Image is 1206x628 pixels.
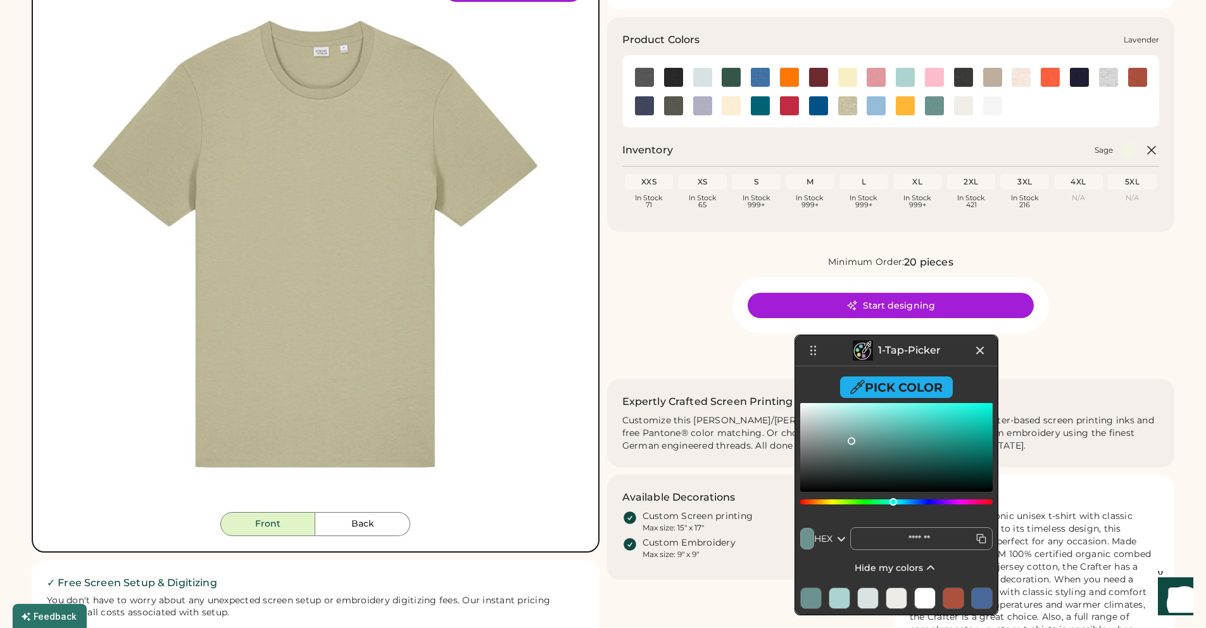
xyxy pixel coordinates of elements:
[896,195,939,208] div: In Stock 999+
[751,96,770,115] img: Ocean Depth Swatch Image
[643,537,736,549] div: Custom Embroidery
[622,143,673,158] h2: Inventory
[627,177,671,187] div: XXS
[983,68,1002,87] div: Desert Dust
[681,195,724,208] div: In Stock 65
[622,32,700,48] h3: Product Colors
[954,68,973,87] div: Dark Heather Grey
[47,594,584,620] div: You don't have to worry about any unexpected screen setup or embroidery digitizing fees. Our inst...
[809,96,828,115] div: Royal Blue
[867,68,886,87] div: Canyon Pink
[809,96,828,115] img: Royal Blue Swatch Image
[780,68,799,87] img: Bright Orange Swatch Image
[1070,68,1089,87] img: French Navy Swatch Image
[1012,68,1031,87] img: Eco Heather Swatch Image
[954,68,973,87] img: Dark Heather Grey Swatch Image
[693,96,712,115] div: Lavender
[722,96,741,115] img: Natural Raw Swatch Image
[1095,145,1113,155] div: Sage
[925,96,944,115] div: Teal Monstera
[780,96,799,115] div: Red
[664,96,683,115] div: Khaki Green
[1099,68,1118,87] img: Heather Grey Swatch Image
[925,68,944,87] img: Cotton Pink Swatch Image
[896,96,915,115] img: Spectra Yellow Swatch Image
[788,195,832,208] div: In Stock 999+
[722,68,741,87] div: Bottle Green
[315,512,410,536] button: Back
[780,96,799,115] img: Red Swatch Image
[954,96,973,115] img: Vintage White Swatch Image
[643,510,753,523] div: Custom Screen printing
[788,177,832,187] div: M
[780,68,799,87] div: Bright Orange
[867,96,886,115] div: Sky Blue
[1124,35,1159,45] div: Lavender
[622,394,868,409] h2: Expertly Crafted Screen Printing & Embroidery
[809,68,828,87] img: Burgundy Swatch Image
[842,195,886,208] div: In Stock 999+
[838,96,857,115] div: Sage
[1070,68,1089,87] div: French Navy
[1110,195,1154,202] div: N/A
[950,195,993,208] div: In Stock 421
[983,96,1002,115] div: White
[925,68,944,87] div: Cotton Pink
[809,68,828,87] div: Burgundy
[664,68,683,87] div: Black
[896,177,939,187] div: XL
[622,414,1160,452] div: Customize this [PERSON_NAME]/[PERSON_NAME] SATU007 with our Japanese water-based screen printing ...
[751,96,770,115] div: Ocean Depth
[1110,177,1154,187] div: 5XL
[983,68,1002,87] img: Desert Dust Swatch Image
[722,96,741,115] div: Natural Raw
[950,177,993,187] div: 2XL
[693,96,712,115] img: Lavender Swatch Image
[664,68,683,87] img: Black Swatch Image
[896,68,915,87] div: Caribbean Blue
[643,549,699,560] div: Max size: 9" x 9"
[751,68,770,87] img: Bright Blue Swatch Image
[1041,68,1060,87] div: Fiesta
[828,256,905,269] div: Minimum Order:
[635,96,654,115] img: India Ink Grey Swatch Image
[867,68,886,87] img: Canyon Pink Swatch Image
[693,68,712,87] img: Blue Ice Swatch Image
[925,96,944,115] img: Teal Monstera Swatch Image
[838,96,857,115] img: Sage Swatch Image
[1003,177,1046,187] div: 3XL
[664,96,683,115] img: Khaki Green Swatch Image
[635,68,654,87] img: Anthracite Swatch Image
[220,512,315,536] button: Front
[954,96,973,115] div: Vintage White
[1099,68,1118,87] div: Heather Grey
[635,68,654,87] div: Anthracite
[1041,68,1060,87] img: Fiesta Swatch Image
[838,68,857,87] img: Butter Swatch Image
[1057,195,1100,202] div: N/A
[896,96,915,115] div: Spectra Yellow
[643,523,704,533] div: Max size: 15" x 17"
[748,293,1034,318] button: Start designing
[681,177,724,187] div: XS
[751,68,770,87] div: Bright Blue
[1128,68,1147,87] img: Heritage Brown Swatch Image
[896,68,915,87] img: Caribbean Blue Swatch Image
[722,68,741,87] img: Bottle Green Swatch Image
[842,177,886,187] div: L
[1057,177,1100,187] div: 4XL
[1003,195,1046,208] div: In Stock 216
[693,68,712,87] div: Blue Ice
[635,96,654,115] div: India Ink Grey
[627,195,671,208] div: In Stock 71
[47,575,584,591] h2: ✓ Free Screen Setup & Digitizing
[1146,571,1200,625] iframe: Front Chat
[734,177,778,187] div: S
[983,96,1002,115] img: White Swatch Image
[1128,68,1147,87] div: Heritage Brown
[622,490,736,505] h3: Available Decorations
[1012,68,1031,87] div: Eco Heather
[838,68,857,87] div: Butter
[904,255,953,270] div: 20 pieces
[734,195,778,208] div: In Stock 999+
